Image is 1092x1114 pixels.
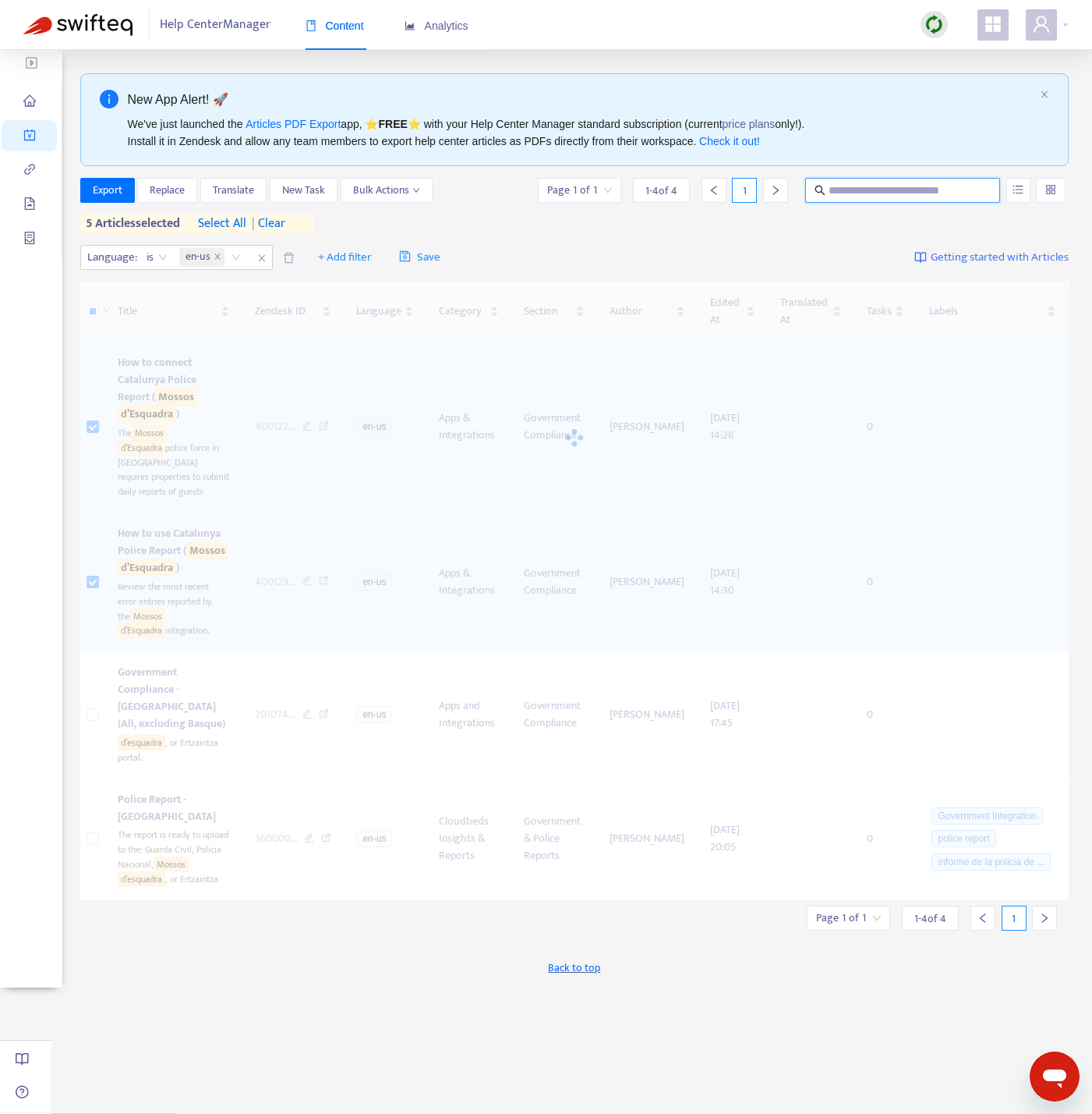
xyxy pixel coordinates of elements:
span: Translate [213,182,254,199]
span: book [306,20,316,31]
span: right [770,185,781,196]
span: delete [283,252,295,264]
img: image-link [914,251,927,264]
span: Save [399,248,440,267]
span: Export [93,182,122,199]
span: unordered-list [1012,184,1023,195]
span: New Task [282,182,325,199]
span: 5 articles selected [80,215,181,233]
span: search [815,185,825,196]
span: appstore [984,15,1002,34]
button: Export [80,178,135,203]
div: New App Alert! 🚀 [128,90,1034,109]
span: Replace [150,182,185,199]
span: Analytics [405,20,468,32]
span: | [252,213,255,234]
button: + Add filter [306,245,383,270]
span: Language : [81,246,140,269]
span: account-book [23,122,36,153]
span: home [23,87,36,119]
button: Translate [200,178,267,203]
span: select all [198,215,246,233]
span: is [147,246,168,269]
button: saveSave [387,245,452,270]
button: close [1040,90,1049,100]
span: Back to top [548,960,600,976]
img: sync.dc5367851b00ba804db3.png [924,15,944,34]
span: 1 - 4 of 4 [645,183,677,199]
span: left [709,185,719,196]
span: close [252,249,272,268]
a: Getting started with Articles [914,245,1069,270]
span: link [23,156,36,187]
span: area-chart [405,20,415,31]
span: close [214,253,221,262]
span: en-us [186,248,210,267]
span: container [23,225,36,256]
div: 1 [1002,906,1027,931]
a: Articles PDF Export [246,118,341,130]
iframe: Button to launch messaging window [1030,1052,1080,1102]
span: + Add filter [318,248,372,267]
span: user [1032,15,1051,34]
span: Content [306,20,364,32]
span: left [977,913,988,924]
b: FREE [378,118,407,130]
button: Bulk Actionsdown [341,178,433,203]
span: save [399,250,411,262]
span: Getting started with Articles [931,249,1069,267]
a: Check it out! [699,135,760,147]
span: file-image [23,190,36,222]
div: We've just launched the app, ⭐ ⭐️ with your Help Center Manager standard subscription (current on... [128,115,1034,150]
div: 1 [732,178,757,203]
span: 1 - 4 of 4 [914,910,946,927]
button: Replace [137,178,197,203]
img: Swifteq [23,14,133,36]
button: New Task [270,178,337,203]
span: down [412,186,420,194]
button: unordered-list [1006,178,1030,203]
span: Help Center Manager [160,10,270,40]
span: info-circle [100,90,118,108]
span: clear [246,215,285,233]
span: en-us [179,248,224,267]
span: Bulk Actions [353,182,420,199]
span: right [1039,913,1050,924]
a: price plans [723,118,776,130]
